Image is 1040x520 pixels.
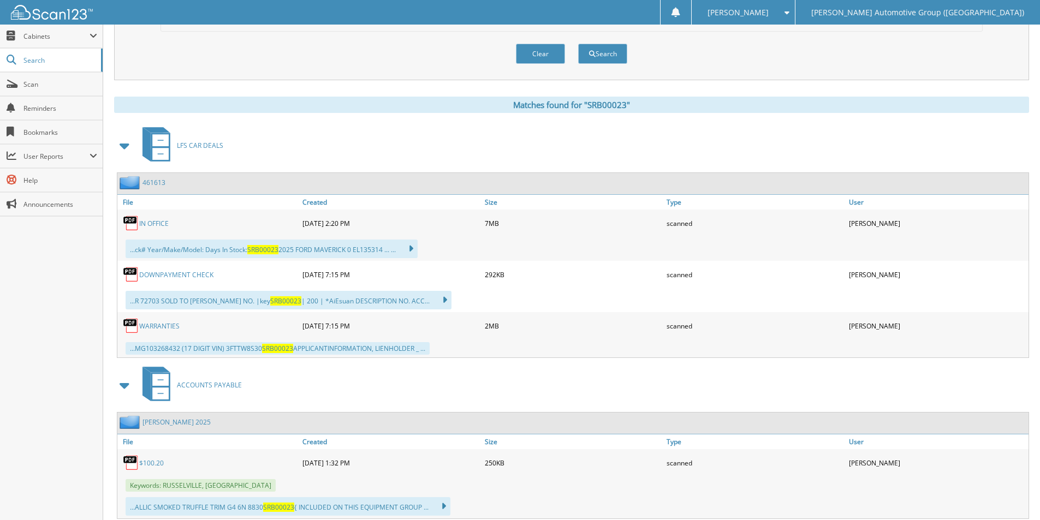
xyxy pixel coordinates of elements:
[300,315,482,337] div: [DATE] 7:15 PM
[23,128,97,137] span: Bookmarks
[23,32,90,41] span: Cabinets
[23,56,96,65] span: Search
[482,264,664,285] div: 292KB
[300,212,482,234] div: [DATE] 2:20 PM
[139,270,213,279] a: DOWNPAYMENT CHECK
[846,195,1029,210] a: User
[482,434,664,449] a: Size
[23,152,90,161] span: User Reports
[126,342,430,355] div: ...MG103268432 (17 DIGIT VIN) 3FTTW8S30 APPLICANTINFORMATION, LIENHOLDER _ ...
[123,215,139,231] img: PDF.png
[846,452,1029,474] div: [PERSON_NAME]
[664,264,846,285] div: scanned
[811,9,1024,16] span: [PERSON_NAME] Automotive Group ([GEOGRAPHIC_DATA])
[126,291,451,309] div: ...R 72703 SOLD TO [PERSON_NAME] NO. |key | 200 | *AiEsuan DESCRIPTION NO. ACC...
[139,458,164,468] a: $100.20
[664,195,846,210] a: Type
[482,212,664,234] div: 7MB
[126,497,450,516] div: ...ALLIC SMOKED TRUFFLE TRIM G4 6N 8830 { INCLUDED ON THIS EQUIPMENT GROUP ...
[177,141,223,150] span: LFS CAR DEALS
[23,104,97,113] span: Reminders
[120,176,142,189] img: folder2.png
[23,200,97,209] span: Announcements
[708,9,769,16] span: [PERSON_NAME]
[23,80,97,89] span: Scan
[123,318,139,334] img: PDF.png
[136,124,223,167] a: LFS CAR DEALS
[578,44,627,64] button: Search
[136,363,242,407] a: ACCOUNTS PAYABLE
[664,315,846,337] div: scanned
[846,212,1029,234] div: [PERSON_NAME]
[117,195,300,210] a: File
[114,97,1029,113] div: Matches found for "SRB00023"
[177,380,242,390] span: ACCOUNTS PAYABLE
[846,434,1029,449] a: User
[142,417,211,427] a: [PERSON_NAME] 2025
[482,452,664,474] div: 250KB
[139,321,180,331] a: WARRANTIES
[126,479,276,492] span: Keywords: RUSSELVILLE, [GEOGRAPHIC_DATA]
[846,264,1029,285] div: [PERSON_NAME]
[126,240,418,258] div: ...ck# Year/Make/Model: Days In Stock: 2025 FORD MAVERICK 0 EL135314 ... ...
[482,195,664,210] a: Size
[516,44,565,64] button: Clear
[117,434,300,449] a: File
[300,434,482,449] a: Created
[664,434,846,449] a: Type
[300,195,482,210] a: Created
[123,266,139,283] img: PDF.png
[247,245,278,254] span: SRB00023
[664,452,846,474] div: scanned
[664,212,846,234] div: scanned
[11,5,93,20] img: scan123-logo-white.svg
[985,468,1040,520] iframe: Chat Widget
[139,219,169,228] a: IN OFFICE
[120,415,142,429] img: folder2.png
[300,264,482,285] div: [DATE] 7:15 PM
[263,503,294,512] span: SRB00023
[270,296,301,306] span: SRB00023
[482,315,664,337] div: 2MB
[300,452,482,474] div: [DATE] 1:32 PM
[23,176,97,185] span: Help
[123,455,139,471] img: PDF.png
[846,315,1029,337] div: [PERSON_NAME]
[262,344,293,353] span: SRB00023
[142,178,165,187] a: 461613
